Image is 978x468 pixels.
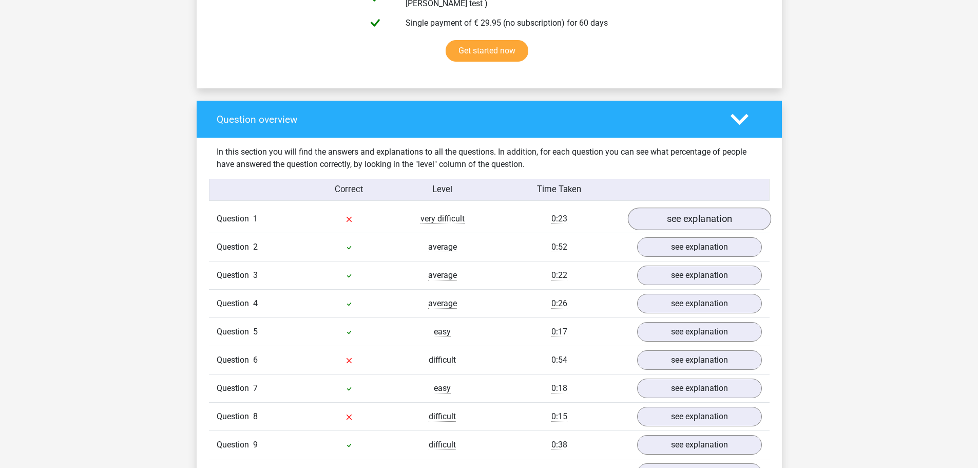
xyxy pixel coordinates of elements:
[637,379,762,398] a: see explanation
[551,242,567,252] span: 0:52
[489,183,629,196] div: Time Taken
[551,355,567,365] span: 0:54
[551,383,567,394] span: 0:18
[429,355,456,365] span: difficult
[551,411,567,422] span: 0:15
[637,322,762,342] a: see explanation
[253,270,258,280] span: 3
[302,183,396,196] div: Correct
[217,114,715,125] h4: Question overview
[217,410,253,423] span: Question
[253,411,258,421] span: 8
[217,241,253,253] span: Question
[217,439,253,451] span: Question
[217,297,253,310] span: Question
[627,208,771,231] a: see explanation
[434,383,451,394] span: easy
[434,327,451,337] span: easy
[428,270,457,280] span: average
[209,146,770,171] div: In this section you will find the answers and explanations to all the questions. In addition, for...
[253,440,258,450] span: 9
[551,440,567,450] span: 0:38
[551,298,567,309] span: 0:26
[217,382,253,395] span: Question
[637,435,762,455] a: see explanation
[217,354,253,366] span: Question
[253,355,258,365] span: 6
[428,242,457,252] span: average
[253,242,258,252] span: 2
[253,298,258,308] span: 4
[217,213,253,225] span: Question
[637,266,762,285] a: see explanation
[551,214,567,224] span: 0:23
[217,326,253,338] span: Question
[429,411,456,422] span: difficult
[253,327,258,336] span: 5
[396,183,489,196] div: Level
[637,350,762,370] a: see explanation
[428,298,457,309] span: average
[217,269,253,282] span: Question
[429,440,456,450] span: difficult
[253,383,258,393] span: 7
[637,294,762,313] a: see explanation
[637,237,762,257] a: see explanation
[253,214,258,223] span: 1
[551,327,567,337] span: 0:17
[420,214,465,224] span: very difficult
[446,40,528,62] a: Get started now
[637,407,762,426] a: see explanation
[551,270,567,280] span: 0:22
